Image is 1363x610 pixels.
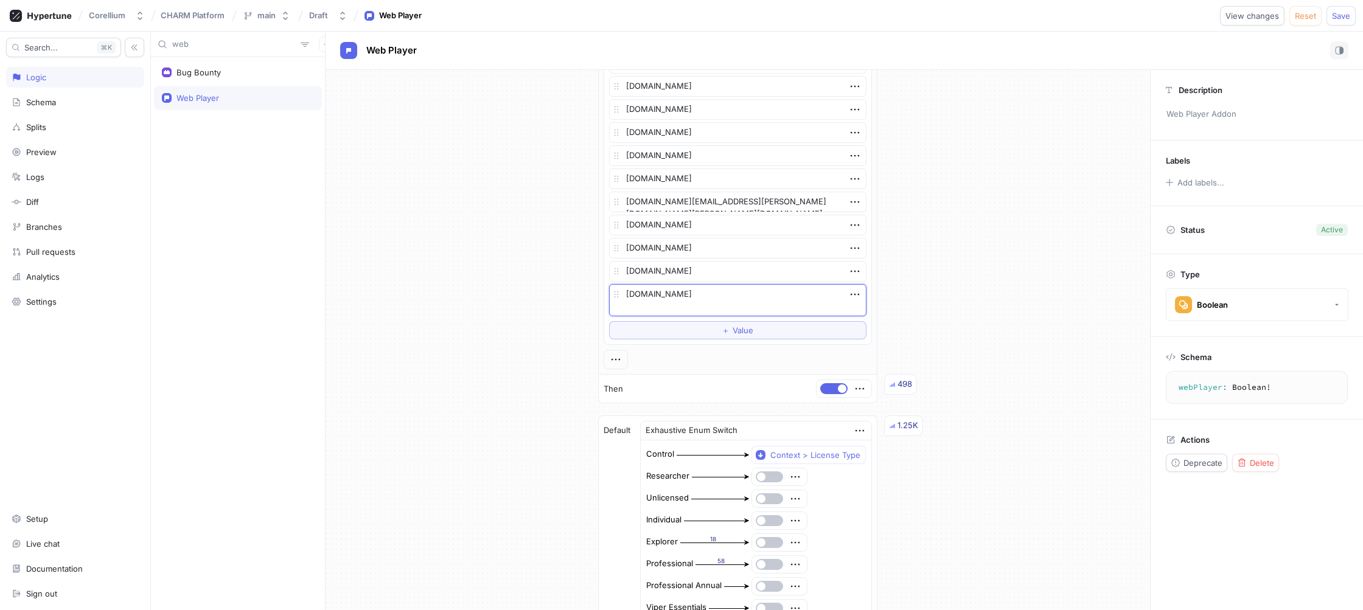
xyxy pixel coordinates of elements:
span: ＋ [722,327,730,334]
button: View changes [1220,6,1285,26]
div: K [97,41,116,54]
textarea: [DOMAIN_NAME] [609,215,867,235]
div: Splits [26,122,46,132]
div: Setup [26,514,48,524]
input: Search... [172,38,296,50]
button: ＋Value [609,321,867,339]
p: Actions [1180,435,1210,445]
button: Add labels... [1162,175,1227,190]
span: Web Player [366,46,417,55]
div: Diff [26,197,39,207]
textarea: [DOMAIN_NAME] [609,284,867,316]
div: Bug Bounty [176,68,221,77]
button: main [238,5,295,26]
div: Logic [26,72,46,82]
div: Web Player [176,93,219,103]
textarea: [DOMAIN_NAME] [609,168,867,189]
div: Sign out [26,589,57,598]
div: Schema [26,97,56,107]
div: Explorer [646,536,678,548]
div: Settings [26,297,57,307]
div: Professional [646,558,693,570]
button: Deprecate [1166,454,1227,472]
p: Status [1180,221,1205,238]
div: Preview [26,147,57,157]
div: 18 [680,535,747,544]
button: Save [1326,6,1356,26]
div: 498 [898,378,912,390]
p: Default [604,425,630,437]
p: Web Player Addon [1161,104,1353,125]
div: Exhaustive Enum Switch [646,425,737,437]
textarea: webPlayer: Boolean! [1171,376,1342,398]
a: Documentation [6,558,144,579]
span: Deprecate [1183,459,1222,466]
span: Value [733,327,753,334]
div: Context > License Type [770,450,860,460]
span: Delete [1250,459,1274,466]
textarea: [DOMAIN_NAME] [609,76,867,97]
p: Type [1180,269,1200,279]
div: Draft [309,10,328,21]
div: Live chat [26,539,60,549]
div: Individual [646,514,681,526]
p: Schema [1180,352,1211,362]
button: Delete [1232,454,1279,472]
span: Reset [1295,12,1316,19]
p: Description [1179,85,1222,95]
div: Analytics [26,272,60,282]
div: Control [646,448,674,460]
button: Boolean [1166,288,1348,321]
div: Branches [26,222,62,232]
div: Unlicensed [646,492,689,504]
button: Corellium [84,5,150,26]
span: Save [1332,12,1350,19]
div: Boolean [1197,300,1228,310]
div: 58 [695,556,747,566]
textarea: [DOMAIN_NAME] [609,238,867,258]
div: main [257,10,276,21]
div: Web Player [379,10,422,22]
div: 1.25K [898,420,918,432]
div: Professional Annual [646,580,722,592]
textarea: [DOMAIN_NAME][EMAIL_ADDRESS][PERSON_NAME][DOMAIN_NAME][PERSON_NAME][DOMAIN_NAME] [609,192,867,212]
div: Pull requests [26,247,75,257]
textarea: [DOMAIN_NAME] [609,261,867,282]
p: Then [604,383,623,395]
textarea: [DOMAIN_NAME] [609,99,867,120]
button: Context > License Type [751,446,866,464]
div: Active [1321,224,1343,235]
span: View changes [1225,12,1279,19]
div: Documentation [26,564,83,574]
button: Draft [304,5,352,26]
button: Search...K [6,38,121,57]
div: Researcher [646,470,689,482]
div: Add labels... [1177,179,1224,187]
span: Search... [24,44,58,51]
div: Corellium [89,10,125,21]
button: Reset [1289,6,1322,26]
div: Logs [26,172,44,182]
span: CHARM Platform [161,11,225,19]
p: Labels [1166,156,1190,165]
textarea: [DOMAIN_NAME] [609,122,867,143]
textarea: [DOMAIN_NAME] [609,145,867,166]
